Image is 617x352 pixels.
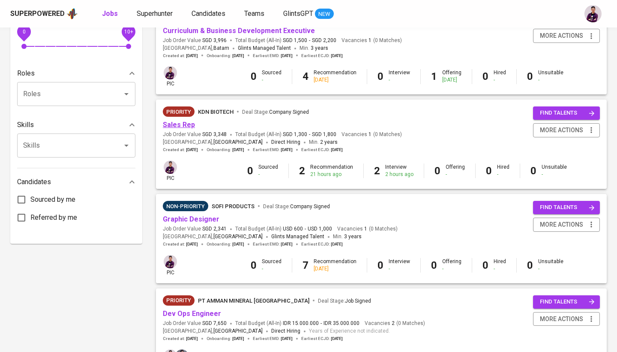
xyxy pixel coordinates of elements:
a: Teams [244,9,266,19]
a: Curriculum & Business Development Executive [163,27,315,35]
span: 1 [367,131,371,138]
b: 0 [482,70,488,82]
span: [GEOGRAPHIC_DATA] [213,138,263,147]
b: 0 [527,259,533,271]
span: Non-Priority [163,202,208,211]
a: Sales Rep [163,121,195,129]
div: pic [163,254,178,276]
div: Recommendation [314,258,356,273]
span: KDN Biotech [198,109,234,115]
button: more actions [533,123,600,137]
b: 7 [303,259,308,271]
b: 0 [486,165,492,177]
span: Earliest EMD : [253,53,293,59]
span: 2 [390,320,395,327]
span: [DATE] [186,241,198,247]
span: - [309,37,310,44]
span: Created at : [163,241,198,247]
span: Superhunter [137,9,173,18]
span: [DATE] [281,241,293,247]
span: Total Budget (All-In) [235,37,336,44]
span: SGD 7,650 [202,320,227,327]
span: Company Signed [269,109,309,115]
div: Recommendation [310,164,353,178]
div: [DATE] [314,265,356,273]
b: 0 [431,259,437,271]
b: 4 [303,70,308,82]
p: Skills [17,120,34,130]
span: [DATE] [186,53,198,59]
button: find talents [533,106,600,120]
span: IDR 15.000.000 [283,320,319,327]
span: Direct Hiring [271,139,300,145]
span: [GEOGRAPHIC_DATA] , [163,44,229,53]
span: - [305,225,306,233]
span: SGD 3,348 [202,131,227,138]
span: Vacancies ( 0 Matches ) [365,320,425,327]
div: Sufficient Talents in Pipeline [163,201,208,211]
span: Earliest EMD : [253,147,293,153]
span: Vacancies ( 0 Matches ) [337,225,398,233]
div: Hired [494,69,506,84]
span: Teams [244,9,264,18]
span: Priority [163,296,195,305]
span: [GEOGRAPHIC_DATA] , [163,327,263,336]
a: Dev Ops Engineer [163,310,221,318]
div: Skills [17,116,135,134]
div: 21 hours ago [310,171,353,178]
span: Vacancies ( 0 Matches ) [341,37,402,44]
span: Job Signed [345,298,371,304]
span: [GEOGRAPHIC_DATA] [213,233,263,241]
span: more actions [540,219,583,230]
span: [DATE] [281,53,293,59]
img: app logo [66,7,78,20]
a: Graphic Designer [163,215,219,223]
span: Years of Experience not indicated. [309,327,390,336]
b: 1 [431,70,437,82]
span: Job Order Value [163,37,227,44]
button: more actions [533,312,600,326]
div: - [262,76,282,84]
span: Deal Stage : [318,298,371,304]
span: Referred by me [30,212,77,223]
span: [DATE] [331,53,343,59]
div: Recommendation [314,69,356,84]
span: Total Budget (All-In) [235,131,336,138]
button: more actions [533,218,600,232]
span: find talents [540,297,595,307]
div: Sourced [258,164,278,178]
div: Unsuitable [538,258,563,273]
span: Min. [333,234,362,240]
span: 10+ [124,28,133,34]
span: Earliest EMD : [253,241,293,247]
span: more actions [540,125,583,136]
button: more actions [533,29,600,43]
div: Interview [389,69,410,84]
span: [GEOGRAPHIC_DATA] [213,327,263,336]
div: - [258,171,278,178]
span: USD 1,000 [308,225,332,233]
a: Superhunter [137,9,174,19]
a: Superpoweredapp logo [10,7,78,20]
a: Jobs [102,9,120,19]
span: find talents [540,108,595,118]
div: - [389,265,410,273]
div: - [389,76,410,84]
b: 0 [251,259,257,271]
div: - [262,265,282,273]
div: - [446,171,465,178]
span: Onboarding : [207,336,244,342]
div: Interview [385,164,413,178]
p: Roles [17,68,35,79]
div: pic [163,65,178,88]
span: Candidates [192,9,225,18]
div: Sourced [262,69,282,84]
span: - [309,131,310,138]
div: Unsuitable [542,164,567,178]
span: Deal Stage : [242,109,309,115]
div: - [538,76,563,84]
div: - [442,265,461,273]
div: Offering [442,69,461,84]
span: SGD 1,500 [283,37,307,44]
span: more actions [540,30,583,41]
